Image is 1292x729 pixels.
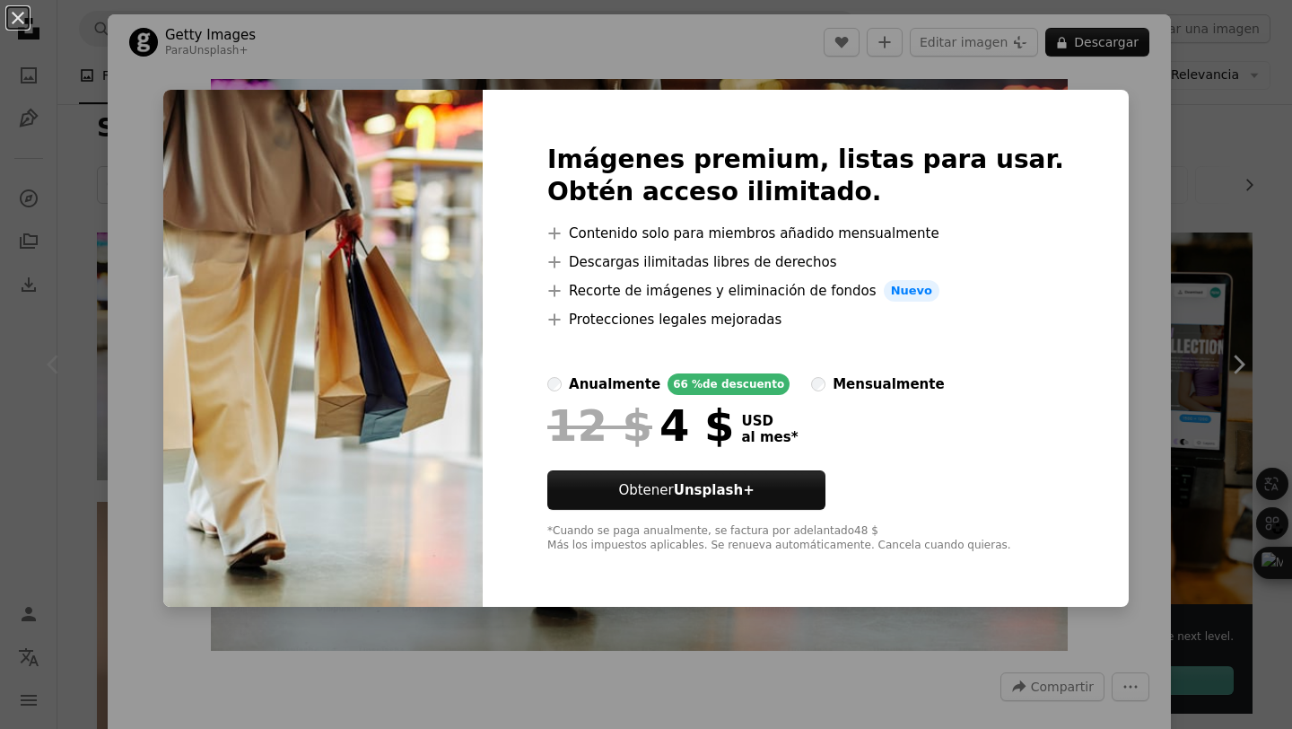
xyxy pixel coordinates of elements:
[163,90,483,607] img: premium_photo-1683141052679-942eb9e77760
[547,377,562,391] input: anualmente66 %de descuento
[811,377,825,391] input: mensualmente
[547,309,1064,330] li: Protecciones legales mejoradas
[547,402,652,449] span: 12 $
[547,402,734,449] div: 4 $
[547,280,1064,302] li: Recorte de imágenes y eliminación de fondos
[547,223,1064,244] li: Contenido solo para miembros añadido mensualmente
[884,280,939,302] span: Nuevo
[741,429,798,445] span: al mes *
[741,413,798,429] span: USD
[547,144,1064,208] h2: Imágenes premium, listas para usar. Obtén acceso ilimitado.
[569,373,660,395] div: anualmente
[833,373,944,395] div: mensualmente
[668,373,790,395] div: 66 % de descuento
[547,470,825,510] button: ObtenerUnsplash+
[674,482,755,498] strong: Unsplash+
[547,251,1064,273] li: Descargas ilimitadas libres de derechos
[547,524,1064,553] div: *Cuando se paga anualmente, se factura por adelantado 48 $ Más los impuestos aplicables. Se renue...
